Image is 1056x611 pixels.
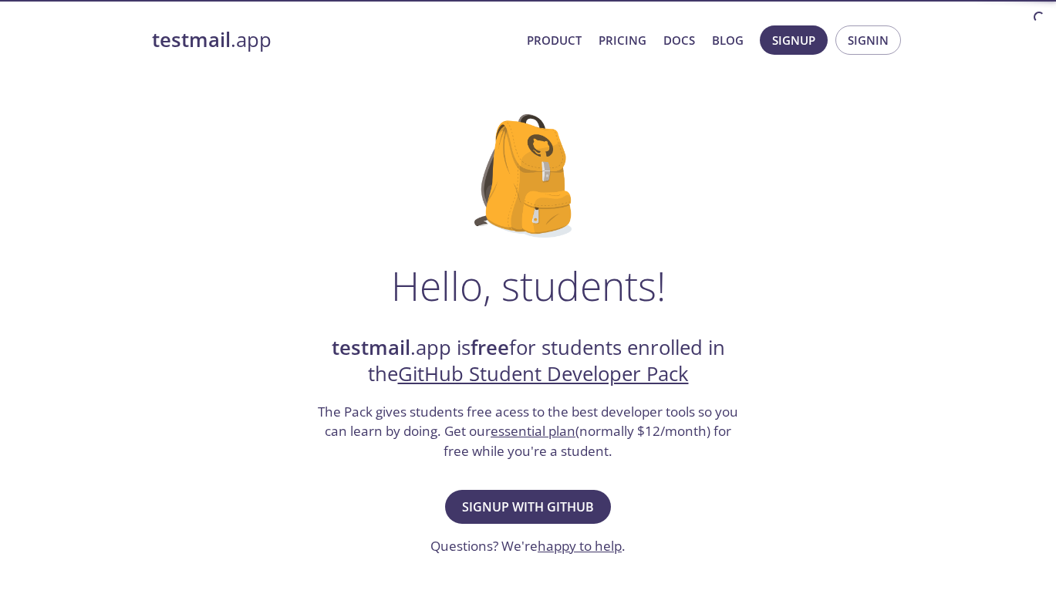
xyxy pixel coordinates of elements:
button: Signup with GitHub [445,490,611,524]
a: Product [527,30,582,50]
a: GitHub Student Developer Pack [398,360,689,387]
h3: The Pack gives students free acess to the best developer tools so you can learn by doing. Get our... [316,402,741,461]
button: Signin [835,25,901,55]
h1: Hello, students! [391,262,666,309]
h2: .app is for students enrolled in the [316,335,741,388]
img: github-student-backpack.png [474,114,582,238]
a: Docs [663,30,695,50]
strong: free [471,334,509,361]
span: Signin [848,30,889,50]
h3: Questions? We're . [430,536,626,556]
span: Signup with GitHub [462,496,594,518]
a: essential plan [491,422,575,440]
button: Signup [760,25,828,55]
strong: testmail [332,334,410,361]
a: Blog [712,30,744,50]
strong: testmail [152,26,231,53]
a: Pricing [599,30,646,50]
a: testmail.app [152,27,515,53]
span: Signup [772,30,815,50]
a: happy to help [538,537,622,555]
